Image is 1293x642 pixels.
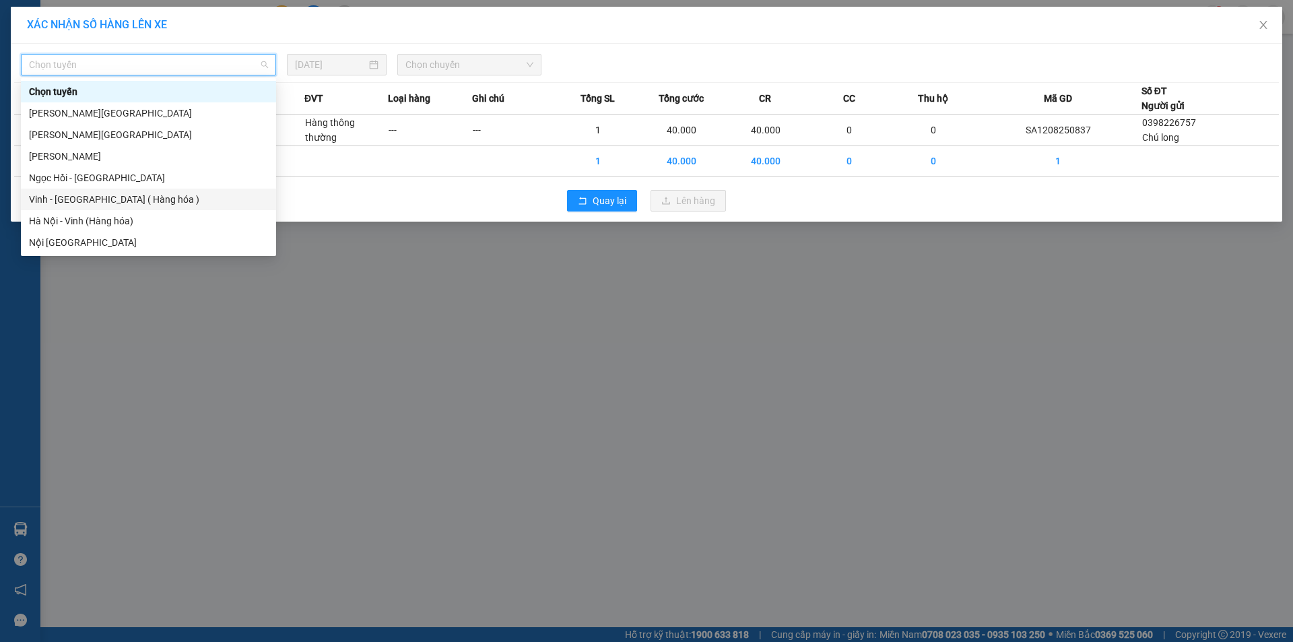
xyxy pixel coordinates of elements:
[29,55,268,75] span: Chọn tuyến
[29,235,268,250] div: Nội [GEOGRAPHIC_DATA]
[556,115,640,146] td: 1
[295,57,366,72] input: 12/08/2025
[640,146,724,176] td: 40.000
[304,91,323,106] span: ĐVT
[578,196,587,207] span: rollback
[640,115,724,146] td: 40.000
[975,146,1141,176] td: 1
[21,189,276,210] div: Vinh - Hà Nội ( Hàng hóa )
[21,102,276,124] div: Gia Lâm - Mỹ Đình
[724,146,808,176] td: 40.000
[1142,117,1196,128] span: 0398226757
[21,210,276,232] div: Hà Nội - Vinh (Hàng hóa)
[975,115,1141,146] td: SA1208250837
[405,55,533,75] span: Chọn chuyến
[581,91,615,106] span: Tổng SL
[21,232,276,253] div: Nội Tỉnh Vinh
[1141,84,1185,113] div: Số ĐT Người gửi
[388,115,472,146] td: ---
[1044,91,1072,106] span: Mã GD
[21,81,276,102] div: Chọn tuyến
[20,57,120,103] span: [GEOGRAPHIC_DATA], [GEOGRAPHIC_DATA] ↔ [GEOGRAPHIC_DATA]
[29,127,268,142] div: [PERSON_NAME][GEOGRAPHIC_DATA]
[21,146,276,167] div: Mỹ Đình - Ngọc Hồi
[472,91,504,106] span: Ghi chú
[1142,132,1179,143] span: Chú long
[29,84,268,99] div: Chọn tuyến
[1258,20,1269,30] span: close
[807,146,892,176] td: 0
[567,190,637,212] button: rollbackQuay lại
[918,91,948,106] span: Thu hộ
[7,73,18,139] img: logo
[27,18,167,31] span: XÁC NHẬN SỐ HÀNG LÊN XE
[892,115,976,146] td: 0
[29,192,268,207] div: Vinh - [GEOGRAPHIC_DATA] ( Hàng hóa )
[651,190,726,212] button: uploadLên hàng
[29,214,268,228] div: Hà Nội - Vinh (Hàng hóa)
[304,115,389,146] td: Hàng thông thường
[21,124,276,146] div: Mỹ Đình - Gia Lâm
[1245,7,1282,44] button: Close
[29,170,268,185] div: Ngọc Hồi - [GEOGRAPHIC_DATA]
[807,115,892,146] td: 0
[724,115,808,146] td: 40.000
[759,91,771,106] span: CR
[892,146,976,176] td: 0
[29,149,268,164] div: [PERSON_NAME]
[388,91,430,106] span: Loại hàng
[659,91,704,106] span: Tổng cước
[556,146,640,176] td: 1
[29,106,268,121] div: [PERSON_NAME][GEOGRAPHIC_DATA]
[472,115,556,146] td: ---
[593,193,626,208] span: Quay lại
[843,91,855,106] span: CC
[21,167,276,189] div: Ngọc Hồi - Mỹ Đình
[22,11,119,55] strong: CHUYỂN PHÁT NHANH AN PHÚ QUÝ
